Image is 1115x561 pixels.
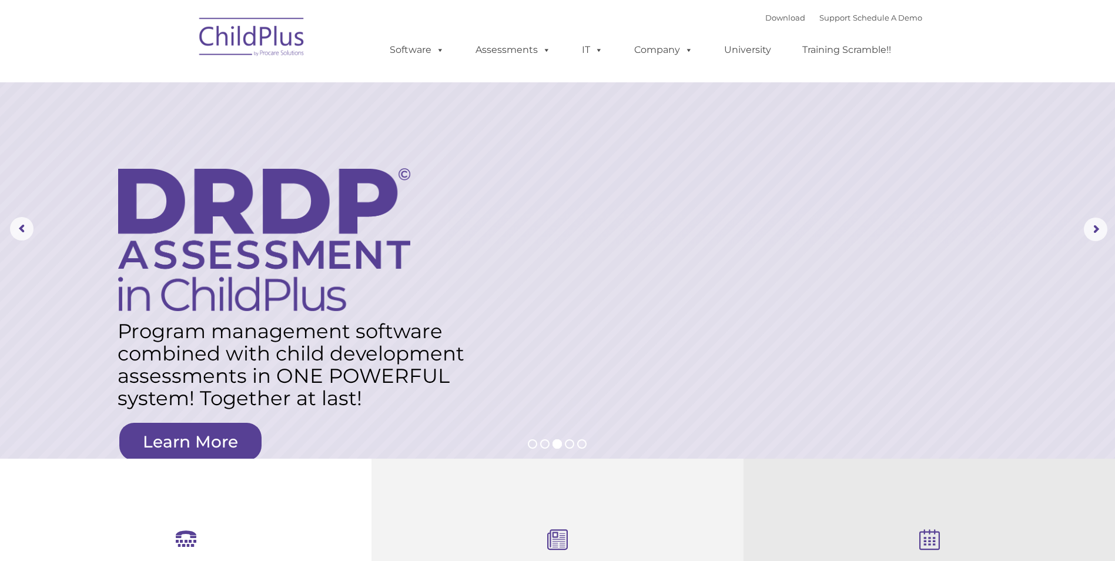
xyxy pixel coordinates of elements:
[712,38,783,62] a: University
[622,38,705,62] a: Company
[163,126,213,135] span: Phone number
[464,38,562,62] a: Assessments
[791,38,903,62] a: Training Scramble!!
[193,9,311,68] img: ChildPlus by Procare Solutions
[819,13,851,22] a: Support
[118,320,474,409] rs-layer: Program management software combined with child development assessments in ONE POWERFUL system! T...
[118,168,410,311] img: DRDP Assessment in ChildPlus
[570,38,615,62] a: IT
[765,13,922,22] font: |
[765,13,805,22] a: Download
[119,423,262,460] a: Learn More
[163,78,199,86] span: Last name
[378,38,456,62] a: Software
[853,13,922,22] a: Schedule A Demo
